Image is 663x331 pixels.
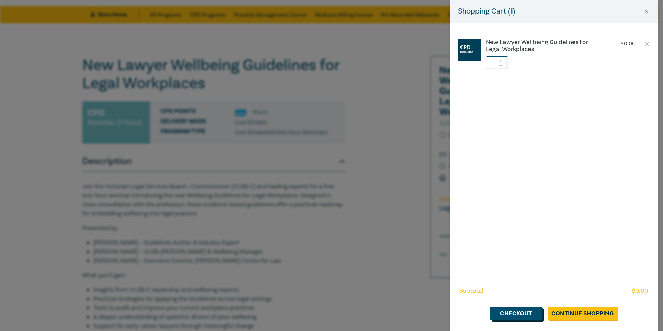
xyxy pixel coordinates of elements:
[548,307,618,320] a: Continue Shopping
[486,56,508,69] input: 1
[486,39,601,53] a: New Lawyer Wellbeing Guidelines for Legal Workplaces
[458,6,515,17] h5: Shopping Cart ( 1 )
[459,287,483,296] span: Subtotal
[458,39,481,61] img: CPD%20Seminar.jpg
[490,307,542,320] a: Checkout
[643,8,649,15] button: Close
[632,287,648,296] span: $ 0.00
[621,41,636,47] p: $ 0.00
